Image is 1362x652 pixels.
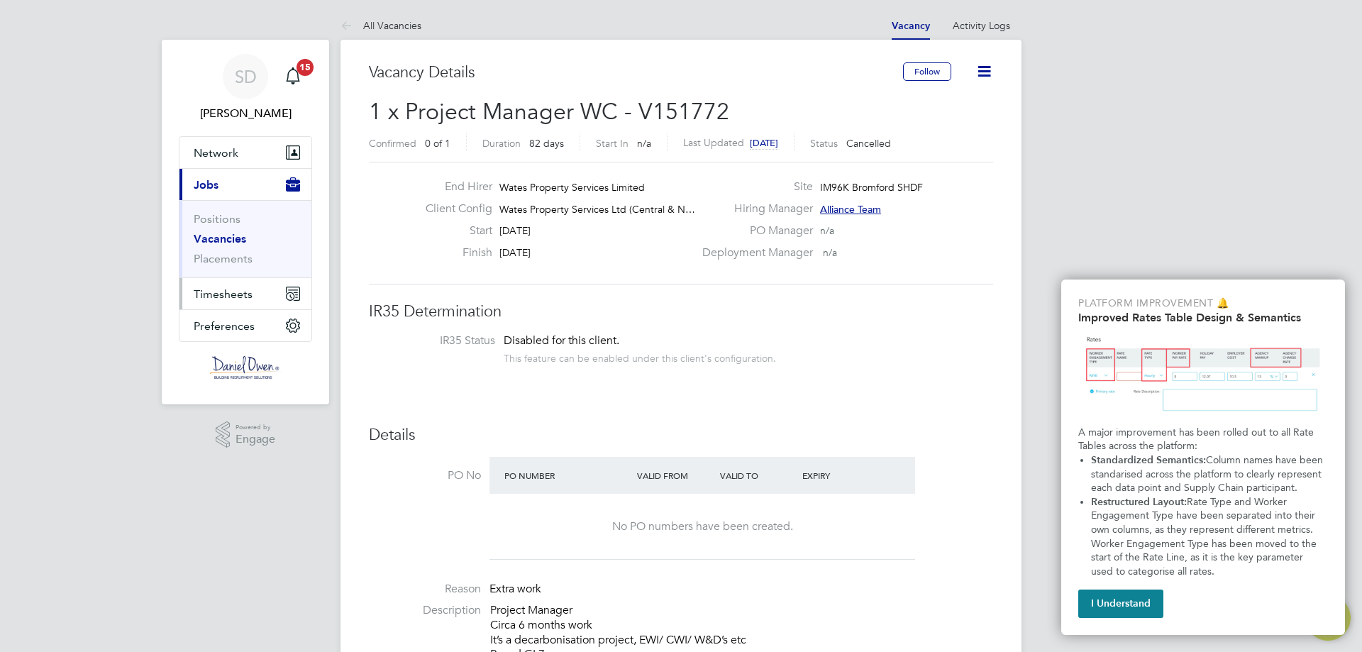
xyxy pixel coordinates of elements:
span: Rate Type and Worker Engagement Type have been separated into their own columns, as they represen... [1091,496,1319,578]
a: Placements [194,252,253,265]
span: n/a [820,224,834,237]
label: Description [369,603,481,618]
label: Confirmed [369,137,416,150]
label: Start [414,223,492,238]
a: Go to home page [179,356,312,379]
strong: Restructured Layout: [1091,496,1187,508]
h2: Improved Rates Table Design & Semantics [1078,311,1328,324]
span: Disabled for this client. [504,333,619,348]
span: Network [194,146,238,160]
a: All Vacancies [340,19,421,32]
label: Last Updated [683,136,744,149]
span: [DATE] [750,137,778,149]
span: Cancelled [846,137,891,150]
label: PO Manager [694,223,813,238]
div: No PO numbers have been created. [504,519,901,534]
h3: Vacancy Details [369,62,903,83]
span: Powered by [236,421,275,433]
a: Activity Logs [953,19,1010,32]
span: IM96K Bromford SHDF [820,181,923,194]
a: Vacancies [194,232,246,245]
img: danielowen-logo-retina.png [210,356,281,379]
div: This feature can be enabled under this client's configuration. [504,348,776,365]
p: Platform Improvement 🔔 [1078,297,1328,311]
span: n/a [637,137,651,150]
span: Alliance Team [820,203,881,216]
h3: IR35 Determination [369,302,993,322]
span: 15 [297,59,314,76]
span: Jobs [194,178,218,192]
label: End Hirer [414,179,492,194]
p: A major improvement has been rolled out to all Rate Tables across the platform: [1078,426,1328,453]
strong: Standardized Semantics: [1091,454,1206,466]
span: [DATE] [499,224,531,237]
span: Engage [236,433,275,446]
nav: Main navigation [162,40,329,404]
div: Improved Rate Table Semantics [1061,280,1345,635]
label: IR35 Status [383,333,495,348]
span: Column names have been standarised across the platform to clearly represent each data point and S... [1091,454,1326,494]
span: 1 x Project Manager WC - V151772 [369,98,729,126]
span: [DATE] [499,246,531,259]
span: Extra work [489,582,541,596]
span: 82 days [529,137,564,150]
button: Follow [903,62,951,81]
span: SD [235,67,257,86]
label: Site [694,179,813,194]
span: Wates Property Services Limited [499,181,645,194]
label: Status [810,137,838,150]
a: Go to account details [179,54,312,122]
span: Wates Property Services Ltd (Central & N… [499,203,695,216]
label: Finish [414,245,492,260]
span: Shannen Doolan [179,105,312,122]
h3: Details [369,425,993,446]
label: Start In [596,137,629,150]
span: 0 of 1 [425,137,450,150]
img: Updated Rates Table Design & Semantics [1078,330,1328,420]
label: Reason [369,582,481,597]
button: I Understand [1078,590,1163,618]
span: Preferences [194,319,255,333]
a: Vacancy [892,20,930,32]
div: PO Number [501,463,633,488]
label: Client Config [414,201,492,216]
span: n/a [823,246,837,259]
label: Deployment Manager [694,245,813,260]
div: Valid To [716,463,799,488]
a: Positions [194,212,240,226]
span: Timesheets [194,287,253,301]
div: Valid From [633,463,716,488]
label: Duration [482,137,521,150]
div: Expiry [799,463,882,488]
label: Hiring Manager [694,201,813,216]
label: PO No [369,468,481,483]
